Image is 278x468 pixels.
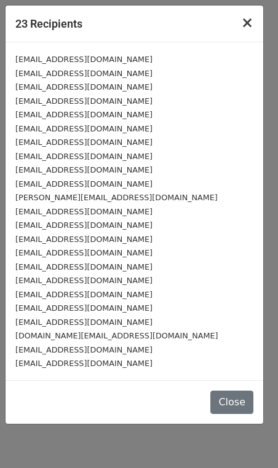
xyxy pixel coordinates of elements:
button: Close [210,391,253,414]
small: [EMAIL_ADDRESS][DOMAIN_NAME] [15,69,153,78]
small: [PERSON_NAME][EMAIL_ADDRESS][DOMAIN_NAME] [15,193,218,202]
small: [EMAIL_ADDRESS][DOMAIN_NAME] [15,235,153,244]
button: Close [231,6,263,40]
small: [EMAIL_ADDRESS][DOMAIN_NAME] [15,290,153,299]
span: × [241,14,253,31]
div: 聊天小工具 [216,409,278,468]
small: [EMAIL_ADDRESS][DOMAIN_NAME] [15,152,153,161]
small: [EMAIL_ADDRESS][DOMAIN_NAME] [15,345,153,354]
small: [EMAIL_ADDRESS][DOMAIN_NAME] [15,124,153,133]
small: [EMAIL_ADDRESS][DOMAIN_NAME] [15,138,153,147]
small: [EMAIL_ADDRESS][DOMAIN_NAME] [15,165,153,174]
small: [EMAIL_ADDRESS][DOMAIN_NAME] [15,207,153,216]
iframe: Chat Widget [216,409,278,468]
small: [EMAIL_ADDRESS][DOMAIN_NAME] [15,359,153,368]
small: [EMAIL_ADDRESS][DOMAIN_NAME] [15,96,153,106]
small: [EMAIL_ADDRESS][DOMAIN_NAME] [15,262,153,271]
small: [DOMAIN_NAME][EMAIL_ADDRESS][DOMAIN_NAME] [15,331,218,340]
small: [EMAIL_ADDRESS][DOMAIN_NAME] [15,179,153,189]
small: [EMAIL_ADDRESS][DOMAIN_NAME] [15,276,153,285]
small: [EMAIL_ADDRESS][DOMAIN_NAME] [15,220,153,230]
small: [EMAIL_ADDRESS][DOMAIN_NAME] [15,110,153,119]
small: [EMAIL_ADDRESS][DOMAIN_NAME] [15,248,153,257]
small: [EMAIL_ADDRESS][DOMAIN_NAME] [15,82,153,92]
small: [EMAIL_ADDRESS][DOMAIN_NAME] [15,55,153,64]
small: [EMAIL_ADDRESS][DOMAIN_NAME] [15,318,153,327]
small: [EMAIL_ADDRESS][DOMAIN_NAME] [15,303,153,313]
h5: 23 Recipients [15,15,82,32]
